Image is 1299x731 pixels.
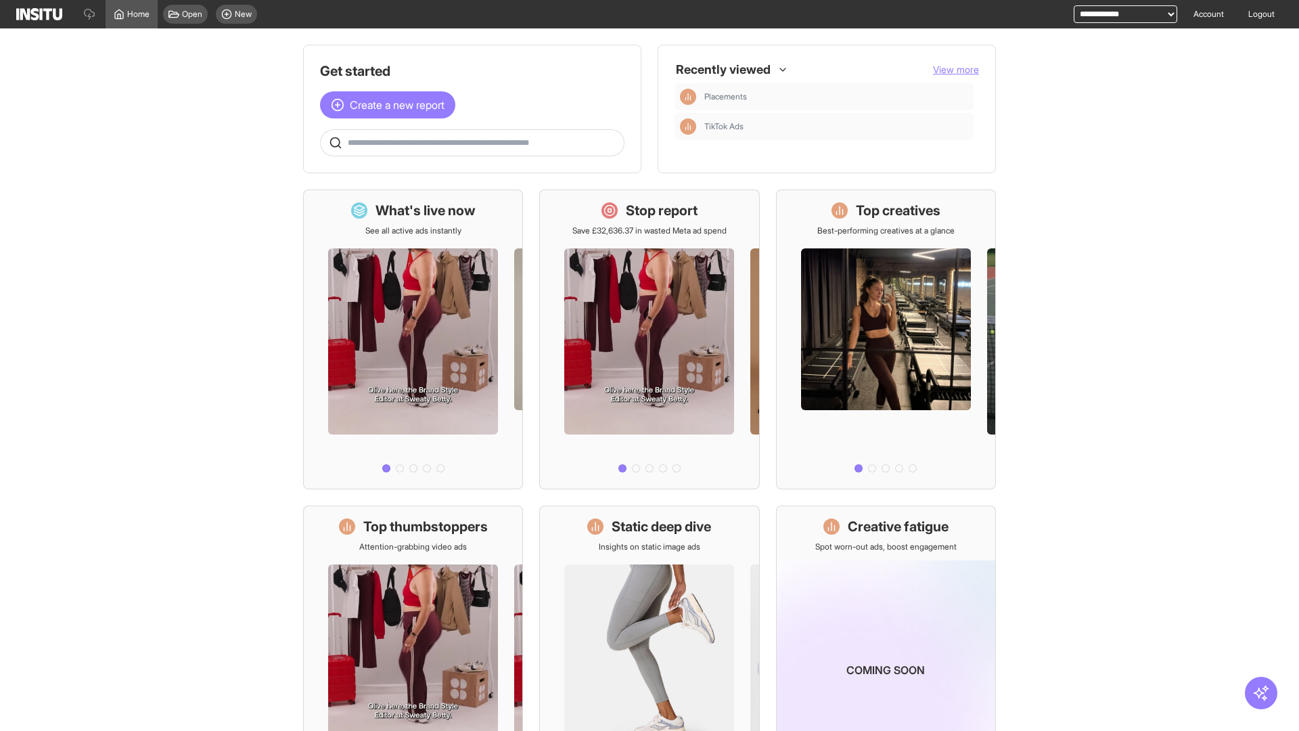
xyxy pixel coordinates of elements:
span: TikTok Ads [704,121,744,132]
div: Insights [680,89,696,105]
img: Logo [16,8,62,20]
a: What's live nowSee all active ads instantly [303,190,523,489]
span: TikTok Ads [704,121,968,132]
p: Save £32,636.37 in wasted Meta ad spend [572,225,727,236]
span: Placements [704,91,968,102]
a: Top creativesBest-performing creatives at a glance [776,190,996,489]
span: View more [933,64,979,75]
div: Insights [680,118,696,135]
p: Insights on static image ads [599,541,700,552]
p: Best-performing creatives at a glance [817,225,955,236]
span: Placements [704,91,747,102]
span: Open [182,9,202,20]
button: Create a new report [320,91,455,118]
h1: What's live now [375,201,476,220]
h1: Top thumbstoppers [363,517,488,536]
p: Attention-grabbing video ads [359,541,467,552]
button: View more [933,63,979,76]
span: Create a new report [350,97,445,113]
h1: Get started [320,62,624,81]
h1: Top creatives [856,201,940,220]
span: Home [127,9,150,20]
p: See all active ads instantly [365,225,461,236]
h1: Static deep dive [612,517,711,536]
a: Stop reportSave £32,636.37 in wasted Meta ad spend [539,190,759,489]
h1: Stop report [626,201,698,220]
span: New [235,9,252,20]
